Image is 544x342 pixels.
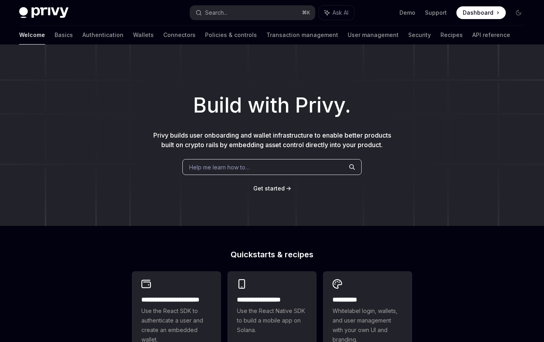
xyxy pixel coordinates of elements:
[153,131,391,149] span: Privy builds user onboarding and wallet infrastructure to enable better products built on crypto ...
[253,185,285,192] span: Get started
[237,306,307,335] span: Use the React Native SDK to build a mobile app on Solana.
[55,25,73,45] a: Basics
[512,6,525,19] button: Toggle dark mode
[19,25,45,45] a: Welcome
[302,10,310,16] span: ⌘ K
[163,25,196,45] a: Connectors
[205,25,257,45] a: Policies & controls
[189,163,250,171] span: Help me learn how to…
[266,25,338,45] a: Transaction management
[132,251,412,258] h2: Quickstarts & recipes
[440,25,463,45] a: Recipes
[133,25,154,45] a: Wallets
[463,9,493,17] span: Dashboard
[190,6,315,20] button: Search...⌘K
[82,25,123,45] a: Authentication
[472,25,510,45] a: API reference
[348,25,399,45] a: User management
[19,7,68,18] img: dark logo
[205,8,227,17] div: Search...
[333,9,348,17] span: Ask AI
[13,90,531,121] h1: Build with Privy.
[253,185,285,192] a: Get started
[456,6,506,19] a: Dashboard
[408,25,431,45] a: Security
[425,9,447,17] a: Support
[399,9,415,17] a: Demo
[319,6,354,20] button: Ask AI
